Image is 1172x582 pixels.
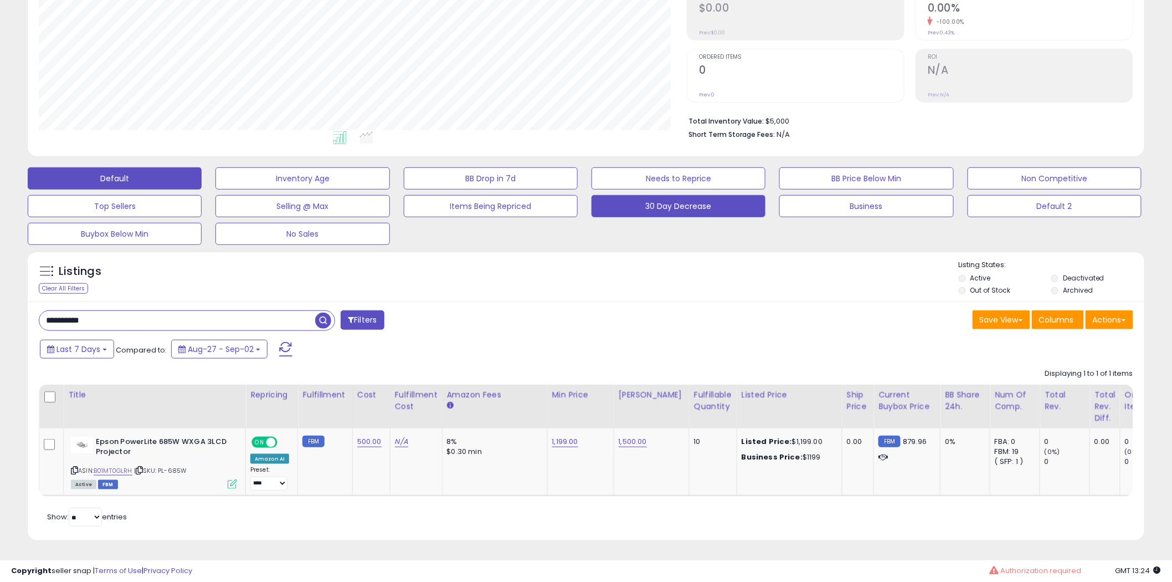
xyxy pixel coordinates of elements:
[779,167,953,190] button: BB Price Below Min
[143,565,192,576] a: Privacy Policy
[11,566,192,576] div: seller snap | |
[59,264,101,279] h5: Listings
[592,195,765,217] button: 30 Day Decrease
[1045,389,1085,412] div: Total Rev.
[694,437,728,447] div: 10
[928,91,949,98] small: Prev: N/A
[215,223,389,245] button: No Sales
[592,167,765,190] button: Needs to Reprice
[933,18,964,26] small: -100.00%
[96,437,230,460] b: Epson PowerLite 685W WXGA 3LCD Projector
[47,512,127,522] span: Show: entries
[40,340,114,359] button: Last 7 Days
[188,344,254,355] span: Aug-27 - Sep-02
[71,437,237,488] div: ASIN:
[302,436,324,447] small: FBM
[777,129,790,140] span: N/A
[71,437,93,453] img: 21LB5NJG9gL._SL40_.jpg
[1125,457,1170,467] div: 0
[959,260,1144,270] p: Listing States:
[742,436,792,447] b: Listed Price:
[68,389,241,401] div: Title
[404,195,578,217] button: Items Being Repriced
[250,454,289,464] div: Amazon AI
[39,283,88,294] div: Clear All Filters
[779,195,953,217] button: Business
[1032,310,1084,329] button: Columns
[28,195,202,217] button: Top Sellers
[215,195,389,217] button: Selling @ Max
[699,91,714,98] small: Prev: 0
[1125,389,1165,412] div: Ordered Items
[253,437,266,447] span: ON
[928,29,954,36] small: Prev: 0.43%
[1086,310,1133,329] button: Actions
[1125,437,1170,447] div: 0
[968,167,1142,190] button: Non Competitive
[1094,437,1112,447] div: 0.00
[995,389,1035,412] div: Num of Comp.
[742,452,834,462] div: $1199
[94,466,132,476] a: B01MT0GLRH
[928,54,1133,60] span: ROI
[116,345,167,355] span: Compared to:
[970,273,991,283] label: Active
[302,389,347,401] div: Fulfillment
[847,437,865,447] div: 0.00
[215,167,389,190] button: Inventory Age
[928,2,1133,17] h2: 0.00%
[71,480,96,489] span: All listings currently available for purchase on Amazon
[928,64,1133,79] h2: N/A
[903,436,927,447] span: 879.96
[945,437,981,447] div: 0%
[945,389,985,412] div: BB Share 24h.
[552,436,578,447] a: 1,199.00
[742,389,837,401] div: Listed Price
[970,285,1011,295] label: Out of Stock
[447,447,539,457] div: $0.30 min
[878,436,900,447] small: FBM
[395,389,438,412] div: Fulfillment Cost
[552,389,609,401] div: Min Price
[341,310,384,330] button: Filters
[699,2,904,17] h2: $0.00
[357,389,385,401] div: Cost
[447,437,539,447] div: 8%
[250,389,293,401] div: Repricing
[878,389,935,412] div: Current Buybox Price
[688,116,764,126] b: Total Inventory Value:
[699,54,904,60] span: Ordered Items
[688,114,1125,127] li: $5,000
[694,389,732,412] div: Fulfillable Quantity
[404,167,578,190] button: BB Drop in 7d
[250,466,289,491] div: Preset:
[742,452,803,462] b: Business Price:
[995,437,1031,447] div: FBA: 0
[95,565,142,576] a: Terms of Use
[973,310,1030,329] button: Save View
[995,447,1031,457] div: FBM: 19
[1125,447,1140,456] small: (0%)
[742,437,834,447] div: $1,199.00
[1039,314,1074,325] span: Columns
[995,457,1031,467] div: ( SFP: 1 )
[1045,447,1060,456] small: (0%)
[276,437,294,447] span: OFF
[1045,457,1089,467] div: 0
[619,436,647,447] a: 1,500.00
[11,565,52,576] strong: Copyright
[28,167,202,190] button: Default
[447,401,454,411] small: Amazon Fees.
[847,389,869,412] div: Ship Price
[968,195,1142,217] button: Default 2
[98,480,118,489] span: FBM
[699,29,725,36] small: Prev: $0.00
[357,436,382,447] a: 500.00
[688,130,775,139] b: Short Term Storage Fees:
[1063,273,1104,283] label: Deactivated
[1063,285,1093,295] label: Archived
[619,389,685,401] div: [PERSON_NAME]
[1116,565,1161,576] span: 2025-09-10 13:24 GMT
[56,344,100,355] span: Last 7 Days
[134,466,187,475] span: | SKU: PL-685W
